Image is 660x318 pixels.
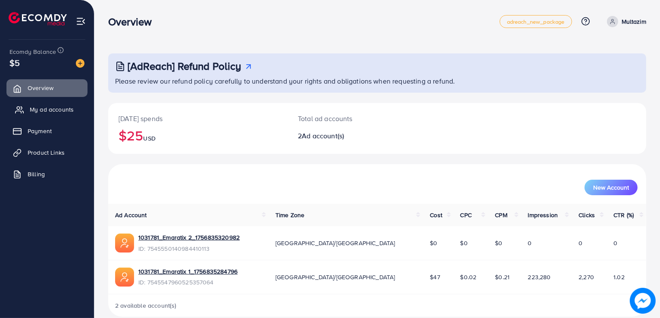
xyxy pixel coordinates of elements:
span: $5 [9,56,20,69]
span: 1.02 [613,273,625,281]
span: CTR (%) [613,211,634,219]
img: ic-ads-acc.e4c84228.svg [115,234,134,253]
span: [GEOGRAPHIC_DATA]/[GEOGRAPHIC_DATA] [275,273,395,281]
span: My ad accounts [30,105,74,114]
p: Multazim [622,16,646,27]
a: 1031781_Emaratix 1_1756835284796 [138,267,238,276]
a: adreach_new_package [500,15,572,28]
span: $0 [460,239,468,247]
span: Time Zone [275,211,304,219]
span: $47 [430,273,440,281]
span: 0 [579,239,582,247]
span: New Account [593,184,629,190]
a: Multazim [604,16,646,27]
img: menu [76,16,86,26]
h2: 2 [298,132,412,140]
span: Clicks [579,211,595,219]
img: ic-ads-acc.e4c84228.svg [115,268,134,287]
span: $0.02 [460,273,477,281]
span: Ecomdy Balance [9,47,56,56]
span: $0 [430,239,437,247]
p: [DATE] spends [119,113,277,124]
span: ID: 7545547960525357064 [138,278,238,287]
img: logo [9,12,67,25]
p: Please review our refund policy carefully to understand your rights and obligations when requesti... [115,76,641,86]
span: $0.21 [495,273,510,281]
a: 1031781_Emaratix 2_1756835320982 [138,233,240,242]
span: Billing [28,170,45,178]
span: Impression [528,211,558,219]
button: New Account [585,180,638,195]
h3: Overview [108,16,159,28]
span: Product Links [28,148,65,157]
span: 223,280 [528,273,551,281]
a: Billing [6,165,88,183]
span: USD [143,134,155,143]
span: Overview [28,84,53,92]
a: Product Links [6,144,88,161]
span: Cost [430,211,442,219]
span: 0 [528,239,532,247]
span: CPC [460,211,472,219]
img: image [630,288,656,314]
a: Payment [6,122,88,140]
a: My ad accounts [6,101,88,118]
h3: [AdReach] Refund Policy [128,60,241,72]
img: image [76,59,84,68]
span: Ad Account [115,211,147,219]
span: 2 available account(s) [115,301,177,310]
span: Ad account(s) [302,131,344,140]
span: 0 [613,239,617,247]
span: adreach_new_package [507,19,565,25]
span: Payment [28,127,52,135]
span: 2,270 [579,273,594,281]
a: Overview [6,79,88,97]
p: Total ad accounts [298,113,412,124]
h2: $25 [119,127,277,143]
span: [GEOGRAPHIC_DATA]/[GEOGRAPHIC_DATA] [275,239,395,247]
span: CPM [495,211,507,219]
span: $0 [495,239,502,247]
span: ID: 7545550140984410113 [138,244,240,253]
